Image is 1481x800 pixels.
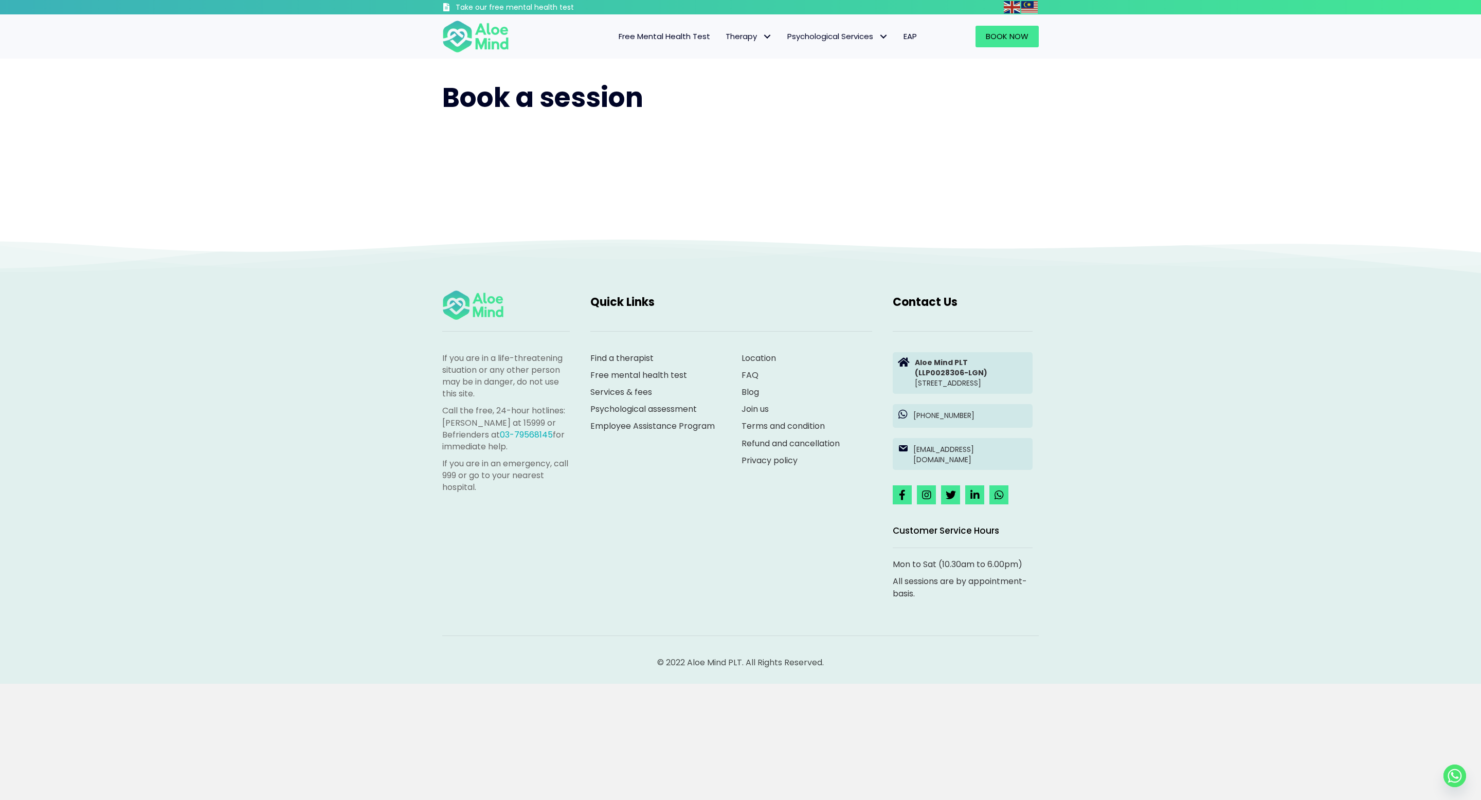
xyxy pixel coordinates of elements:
[590,369,687,381] a: Free mental health test
[1004,1,1020,13] img: en
[590,352,654,364] a: Find a therapist
[718,26,780,47] a: TherapyTherapy: submenu
[913,444,1027,465] p: [EMAIL_ADDRESS][DOMAIN_NAME]
[876,29,891,44] span: Psychological Services: submenu
[780,26,896,47] a: Psychological ServicesPsychological Services: submenu
[442,657,1039,668] p: © 2022 Aloe Mind PLT. All Rights Reserved.
[742,352,776,364] a: Location
[893,575,1033,599] p: All sessions are by appointment-basis.
[976,26,1039,47] a: Book Now
[1021,1,1039,13] a: Malay
[742,386,759,398] a: Blog
[742,438,840,449] a: Refund and cancellation
[915,357,968,368] strong: Aloe Mind PLT
[442,352,570,400] p: If you are in a life-threatening situation or any other person may be in danger, do not use this ...
[590,294,655,310] span: Quick Links
[442,458,570,494] p: If you are in an emergency, call 999 or go to your nearest hospital.
[442,289,504,321] img: Aloe mind Logo
[913,410,1027,421] p: [PHONE_NUMBER]
[442,3,629,14] a: Take our free mental health test
[904,31,917,42] span: EAP
[787,31,888,42] span: Psychological Services
[500,429,553,441] a: 03-79568145
[896,26,925,47] a: EAP
[726,31,772,42] span: Therapy
[915,368,987,378] strong: (LLP0028306-LGN)
[590,403,697,415] a: Psychological assessment
[893,404,1033,428] a: [PHONE_NUMBER]
[742,420,825,432] a: Terms and condition
[442,20,509,53] img: Aloe mind Logo
[522,26,925,47] nav: Menu
[986,31,1028,42] span: Book Now
[742,454,798,466] a: Privacy policy
[893,558,1033,570] p: Mon to Sat (10.30am to 6.00pm)
[915,357,1027,389] p: [STREET_ADDRESS]
[760,29,774,44] span: Therapy: submenu
[893,524,999,537] span: Customer Service Hours
[590,420,715,432] a: Employee Assistance Program
[742,403,769,415] a: Join us
[442,405,570,452] p: Call the free, 24-hour hotlines: [PERSON_NAME] at 15999 or Befrienders at for immediate help.
[742,369,758,381] a: FAQ
[893,352,1033,394] a: Aloe Mind PLT(LLP0028306-LGN)[STREET_ADDRESS]
[619,31,710,42] span: Free Mental Health Test
[1443,765,1466,787] a: Whatsapp
[442,79,643,116] span: Book a session
[590,386,652,398] a: Services & fees
[893,294,958,310] span: Contact Us
[1021,1,1038,13] img: ms
[456,3,629,13] h3: Take our free mental health test
[1004,1,1021,13] a: English
[893,438,1033,470] a: [EMAIL_ADDRESS][DOMAIN_NAME]
[442,137,1039,214] iframe: Booking widget
[611,26,718,47] a: Free Mental Health Test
